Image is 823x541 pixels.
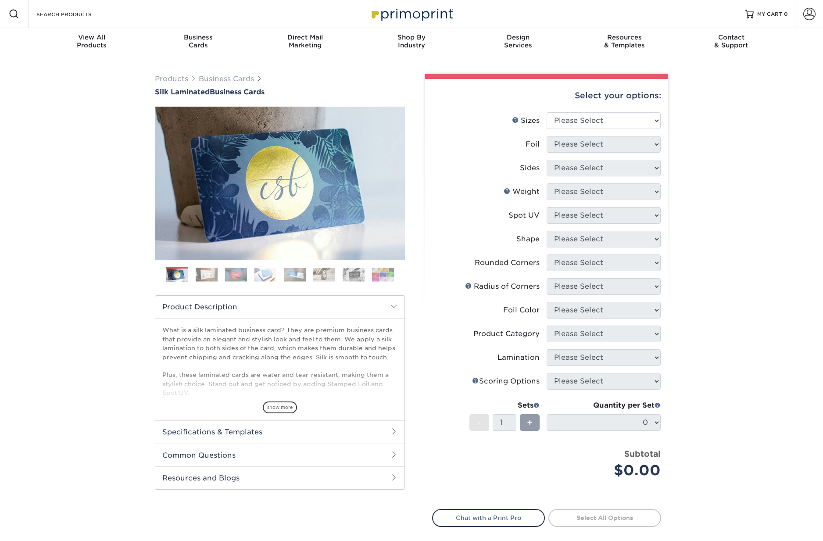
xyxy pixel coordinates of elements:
[372,268,394,281] img: Business Cards 08
[512,115,540,126] div: Sizes
[472,376,540,387] div: Scoring Options
[527,416,533,429] span: +
[263,401,297,413] span: show more
[343,268,365,281] img: Business Cards 07
[252,33,358,49] div: Marketing
[166,264,188,286] img: Business Cards 01
[473,329,540,339] div: Product Category
[155,88,405,96] h1: Business Cards
[553,460,661,481] div: $0.00
[284,268,306,281] img: Business Cards 05
[678,33,784,49] div: & Support
[155,75,188,83] a: Products
[516,234,540,244] div: Shape
[784,11,788,17] span: 0
[547,400,661,411] div: Quantity per Set
[358,33,465,49] div: Industry
[155,58,405,308] img: Silk Laminated 01
[432,79,661,112] div: Select your options:
[477,416,481,429] span: -
[465,28,571,56] a: DesignServices
[508,210,540,221] div: Spot UV
[757,11,782,18] span: MY CART
[368,4,455,23] img: Primoprint
[624,449,661,459] strong: Subtotal
[469,400,540,411] div: Sets
[465,281,540,292] div: Radius of Corners
[155,466,404,489] h2: Resources and Blogs
[254,268,276,281] img: Business Cards 04
[155,88,210,96] span: Silk Laminated
[465,33,571,49] div: Services
[162,326,397,469] p: What is a silk laminated business card? They are premium business cards that provide an elegant a...
[313,268,335,281] img: Business Cards 06
[39,33,145,49] div: Products
[465,33,571,41] span: Design
[155,88,405,96] a: Silk LaminatedBusiness Cards
[548,509,661,527] a: Select All Options
[252,28,358,56] a: Direct MailMarketing
[358,28,465,56] a: Shop ByIndustry
[196,268,218,281] img: Business Cards 02
[358,33,465,41] span: Shop By
[571,33,678,41] span: Resources
[678,33,784,41] span: Contact
[520,163,540,173] div: Sides
[225,268,247,281] img: Business Cards 03
[155,444,404,466] h2: Common Questions
[252,33,358,41] span: Direct Mail
[497,352,540,363] div: Lamination
[145,33,252,49] div: Cards
[199,75,254,83] a: Business Cards
[39,33,145,41] span: View All
[36,9,121,19] input: SEARCH PRODUCTS.....
[155,296,404,318] h2: Product Description
[475,258,540,268] div: Rounded Corners
[432,509,545,527] a: Chat with a Print Pro
[571,28,678,56] a: Resources& Templates
[526,139,540,150] div: Foil
[504,186,540,197] div: Weight
[145,28,252,56] a: BusinessCards
[678,28,784,56] a: Contact& Support
[155,420,404,443] h2: Specifications & Templates
[503,305,540,315] div: Foil Color
[571,33,678,49] div: & Templates
[39,28,145,56] a: View AllProducts
[145,33,252,41] span: Business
